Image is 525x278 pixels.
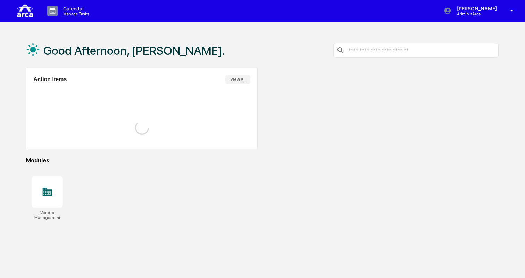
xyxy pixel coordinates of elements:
[58,11,93,16] p: Manage Tasks
[33,76,67,83] h2: Action Items
[451,6,500,11] p: [PERSON_NAME]
[26,157,499,164] div: Modules
[17,3,33,18] img: logo
[43,44,225,58] h1: Good Afternoon, [PERSON_NAME].
[225,75,250,84] button: View All
[451,11,500,16] p: Admin • Arca
[58,6,93,11] p: Calendar
[32,210,63,220] div: Vendor Management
